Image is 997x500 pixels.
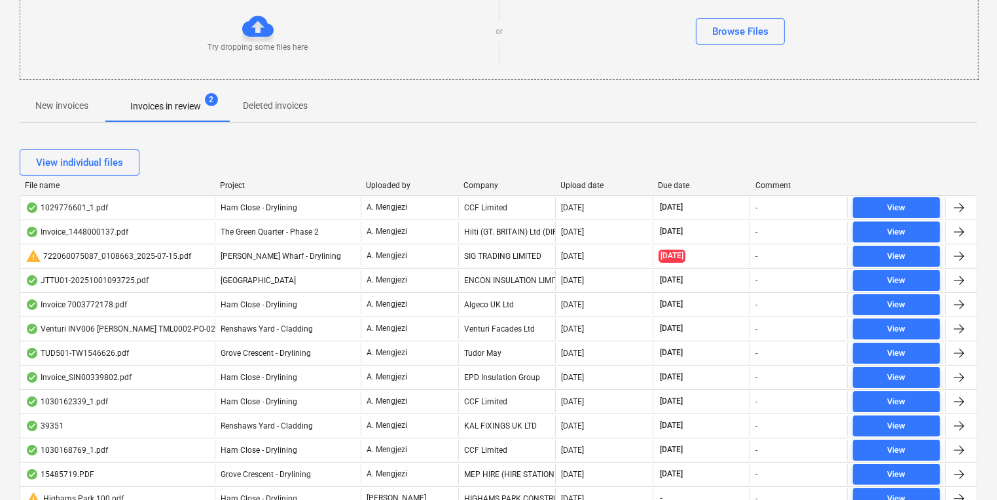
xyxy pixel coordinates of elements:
[221,324,313,334] span: Renshaws Yard - Cladding
[755,227,757,237] div: -
[853,197,940,218] button: View
[458,270,556,291] div: ENCON INSULATION LIMITED
[561,446,584,455] div: [DATE]
[853,270,940,291] button: View
[458,246,556,267] div: SIG TRADING LIMITED
[26,348,39,358] div: OCR finished
[888,201,906,216] div: View
[26,445,108,455] div: 1030168769_1.pdf
[659,372,684,383] span: [DATE]
[26,227,128,237] div: Invoice_1448000137.pdf
[561,397,584,406] div: [DATE]
[561,421,584,431] div: [DATE]
[26,299,39,310] div: OCR finished
[561,252,584,261] div: [DATE]
[458,367,556,388] div: EPD Insulation Group
[755,470,757,479] div: -
[888,249,906,264] div: View
[659,469,684,480] span: [DATE]
[35,99,88,113] p: New invoices
[367,444,407,455] p: A. Mengjezi
[367,347,407,358] p: A. Mengjezi
[367,202,407,213] p: A. Mengjezi
[659,420,684,431] span: [DATE]
[367,372,407,383] p: A. Mengjezi
[561,181,648,190] div: Upload date
[659,323,684,334] span: [DATE]
[561,324,584,334] div: [DATE]
[888,346,906,361] div: View
[888,298,906,313] div: View
[561,300,584,309] div: [DATE]
[659,275,684,286] span: [DATE]
[243,99,308,113] p: Deleted invoices
[26,469,39,480] div: OCR finished
[26,299,127,310] div: Invoice 7003772178.pdf
[36,154,123,171] div: View individual files
[26,469,94,480] div: 15485719.PDF
[25,181,209,190] div: File name
[853,246,940,267] button: View
[26,348,129,358] div: TUD501-TW1546626.pdf
[26,324,39,334] div: OCR finished
[26,248,41,264] span: warning
[26,421,39,431] div: OCR finished
[205,93,218,106] span: 2
[755,203,757,212] div: -
[26,202,108,213] div: 1029776601_1.pdf
[888,394,906,410] div: View
[853,440,940,461] button: View
[659,347,684,358] span: [DATE]
[458,343,556,364] div: Tudor May
[458,221,556,242] div: Hilti (GT. BRITAIN) Ltd (DIRECT DEBIT)
[659,226,684,237] span: [DATE]
[853,391,940,412] button: View
[755,349,757,358] div: -
[26,372,132,383] div: Invoice_SIN00339802.pdf
[26,275,39,286] div: OCR finished
[463,181,551,190] div: Company
[367,396,407,407] p: A. Mengjezi
[755,397,757,406] div: -
[20,149,139,176] button: View individual files
[755,252,757,261] div: -
[755,181,843,190] div: Comment
[659,444,684,455] span: [DATE]
[26,227,39,237] div: OCR finished
[561,227,584,237] div: [DATE]
[221,373,297,382] span: Ham Close - Drylining
[367,299,407,310] p: A. Mengjezi
[26,248,191,264] div: 722060075087_0108663_2025-07-15.pdf
[26,445,39,455] div: OCR finished
[561,276,584,285] div: [DATE]
[26,396,39,407] div: OCR finished
[755,446,757,455] div: -
[888,370,906,385] div: View
[221,300,297,309] span: Ham Close - Drylining
[367,323,407,334] p: A. Mengjezi
[367,275,407,286] p: A. Mengjezi
[853,464,940,485] button: View
[755,421,757,431] div: -
[659,202,684,213] span: [DATE]
[26,275,149,286] div: JTTU01-20251001093725.pdf
[853,318,940,339] button: View
[221,421,313,431] span: Renshaws Yard - Cladding
[366,181,453,190] div: Uploaded by
[221,227,319,237] span: The Green Quarter - Phase 2
[26,396,108,407] div: 1030162339_1.pdf
[458,440,556,461] div: CCF Limited
[561,203,584,212] div: [DATE]
[26,421,63,431] div: 39351
[496,26,503,37] p: or
[888,443,906,458] div: View
[888,467,906,482] div: View
[755,300,757,309] div: -
[755,324,757,334] div: -
[458,294,556,315] div: Algeco UK Ltd
[458,415,556,436] div: KAL FIXINGS UK LTD
[26,324,234,334] div: Venturi INV006 [PERSON_NAME] TML0002-PO-027.pdf
[561,373,584,382] div: [DATE]
[659,396,684,407] span: [DATE]
[696,18,785,45] button: Browse Files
